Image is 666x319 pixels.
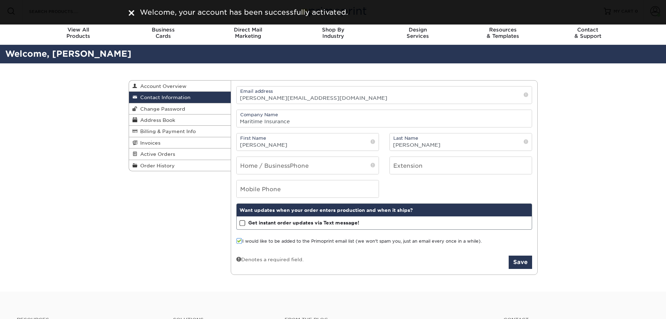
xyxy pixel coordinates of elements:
[375,27,460,33] span: Design
[129,103,231,115] a: Change Password
[137,163,175,168] span: Order History
[129,92,231,103] a: Contact Information
[545,27,630,39] div: & Support
[545,22,630,45] a: Contact& Support
[291,22,375,45] a: Shop ByIndustry
[137,140,160,146] span: Invoices
[121,27,206,33] span: Business
[237,204,532,216] div: Want updates when your order enters production and when it ships?
[129,160,231,171] a: Order History
[36,27,121,39] div: Products
[236,238,482,245] label: I would like to be added to the Primoprint email list (we won't spam you, just an email every onc...
[137,129,196,134] span: Billing & Payment Info
[206,27,291,39] div: Marketing
[137,151,175,157] span: Active Orders
[236,256,304,263] div: Denotes a required field.
[36,27,121,33] span: View All
[291,27,375,33] span: Shop By
[129,10,134,16] img: close
[129,126,231,137] a: Billing & Payment Info
[137,117,175,123] span: Address Book
[137,83,186,89] span: Account Overview
[509,256,532,269] button: Save
[206,22,291,45] a: Direct MailMarketing
[460,22,545,45] a: Resources& Templates
[121,22,206,45] a: BusinessCards
[137,106,185,112] span: Change Password
[248,220,359,226] strong: Get instant order updates via Text message!
[460,27,545,39] div: & Templates
[375,22,460,45] a: DesignServices
[291,27,375,39] div: Industry
[129,137,231,148] a: Invoices
[129,115,231,126] a: Address Book
[129,81,231,92] a: Account Overview
[140,8,348,16] span: Welcome, your account has been successfully activated.
[129,148,231,160] a: Active Orders
[460,27,545,33] span: Resources
[375,27,460,39] div: Services
[137,95,191,100] span: Contact Information
[121,27,206,39] div: Cards
[545,27,630,33] span: Contact
[206,27,291,33] span: Direct Mail
[36,22,121,45] a: View AllProducts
